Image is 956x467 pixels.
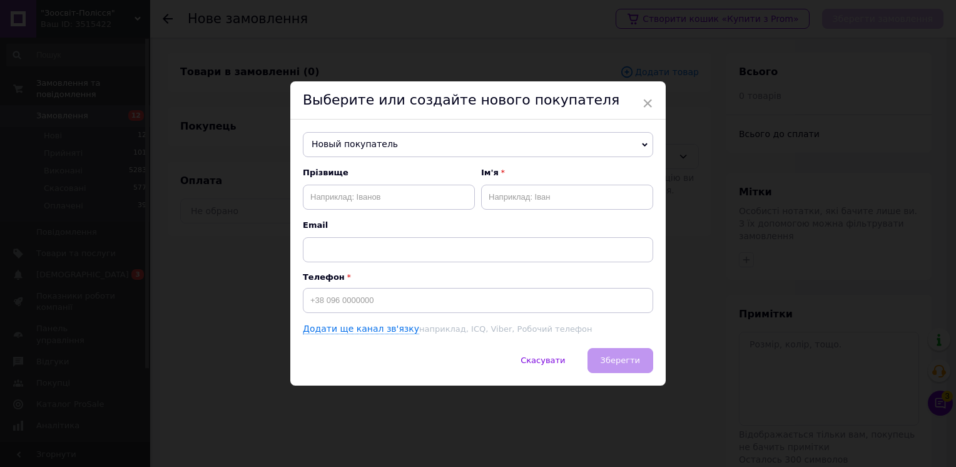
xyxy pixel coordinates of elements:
span: Email [303,220,653,231]
a: Додати ще канал зв'язку [303,324,419,334]
button: Скасувати [507,348,578,373]
input: Наприклад: Іван [481,185,653,210]
input: +38 096 0000000 [303,288,653,313]
span: Прізвище [303,167,475,178]
span: × [642,93,653,114]
span: Ім'я [481,167,653,178]
div: Выберите или создайте нового покупателя [290,81,666,120]
span: Скасувати [521,356,565,365]
input: Наприклад: Іванов [303,185,475,210]
span: наприклад, ICQ, Viber, Робочий телефон [419,324,592,334]
span: Новый покупатель [303,132,653,157]
p: Телефон [303,272,653,282]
